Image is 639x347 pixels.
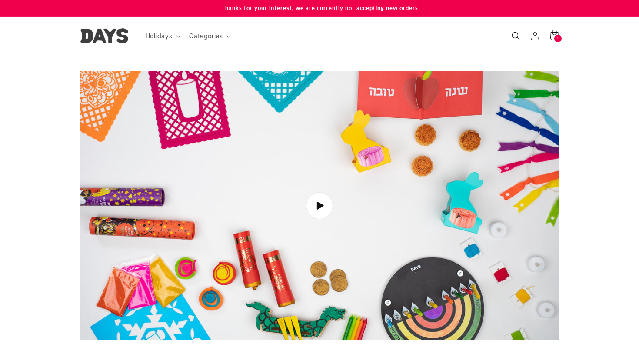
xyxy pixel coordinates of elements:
span: 1 [557,35,559,42]
span: Holidays [146,32,173,40]
summary: Categories [184,27,234,45]
summary: Search [506,27,526,46]
img: Days United [80,28,128,43]
summary: Holidays [140,27,184,45]
span: Categories [189,32,223,40]
img: Load video: [80,71,559,340]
